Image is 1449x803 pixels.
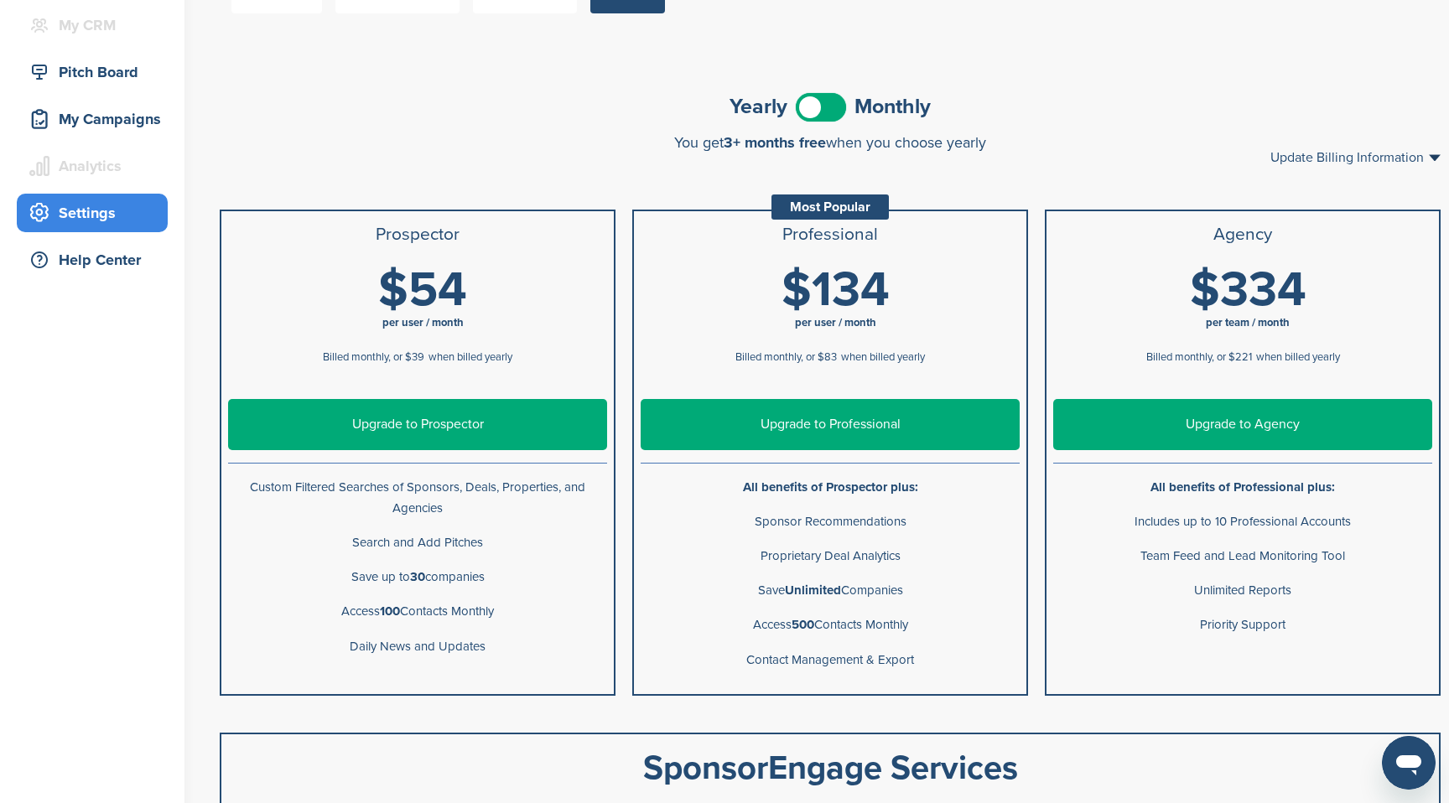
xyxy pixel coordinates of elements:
[378,261,467,319] span: $54
[1053,399,1432,450] a: Upgrade to Agency
[1146,350,1252,364] span: Billed monthly, or $221
[25,198,168,228] div: Settings
[735,350,837,364] span: Billed monthly, or $83
[17,100,168,138] a: My Campaigns
[785,583,841,598] b: Unlimited
[228,225,607,245] h3: Prospector
[1053,546,1432,567] p: Team Feed and Lead Monitoring Tool
[1053,511,1432,532] p: Includes up to 10 Professional Accounts
[25,245,168,275] div: Help Center
[410,569,425,584] b: 30
[228,601,607,622] p: Access Contacts Monthly
[228,399,607,450] a: Upgrade to Prospector
[841,350,925,364] span: when billed yearly
[641,650,1020,671] p: Contact Management & Export
[1190,261,1306,319] span: $334
[771,194,889,220] div: Most Popular
[17,194,168,232] a: Settings
[743,479,918,495] b: All benefits of Prospector plus:
[323,350,424,364] span: Billed monthly, or $39
[238,751,1422,785] div: SponsorEngage Services
[1150,479,1335,495] b: All benefits of Professional plus:
[795,316,876,329] span: per user / month
[641,546,1020,567] p: Proprietary Deal Analytics
[17,6,168,44] a: My CRM
[25,151,168,181] div: Analytics
[25,104,168,134] div: My Campaigns
[228,567,607,588] p: Save up to companies
[1053,225,1432,245] h3: Agency
[641,614,1020,635] p: Access Contacts Monthly
[1053,580,1432,601] p: Unlimited Reports
[782,261,890,319] span: $134
[17,147,168,185] a: Analytics
[17,241,168,279] a: Help Center
[854,96,931,117] span: Monthly
[382,316,464,329] span: per user / month
[25,10,168,40] div: My CRM
[1270,151,1441,164] a: Update Billing Information
[1053,614,1432,635] p: Priority Support
[1382,736,1436,790] iframe: Button to launch messaging window
[17,53,168,91] a: Pitch Board
[730,96,787,117] span: Yearly
[641,225,1020,245] h3: Professional
[1206,316,1290,329] span: per team / month
[228,477,607,519] p: Custom Filtered Searches of Sponsors, Deals, Properties, and Agencies
[428,350,512,364] span: when billed yearly
[724,133,826,152] span: 3+ months free
[641,580,1020,601] p: Save Companies
[641,511,1020,532] p: Sponsor Recommendations
[220,134,1441,151] div: You get when you choose yearly
[228,532,607,553] p: Search and Add Pitches
[228,636,607,657] p: Daily News and Updates
[1256,350,1340,364] span: when billed yearly
[641,399,1020,450] a: Upgrade to Professional
[792,617,814,632] b: 500
[25,57,168,87] div: Pitch Board
[380,604,400,619] b: 100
